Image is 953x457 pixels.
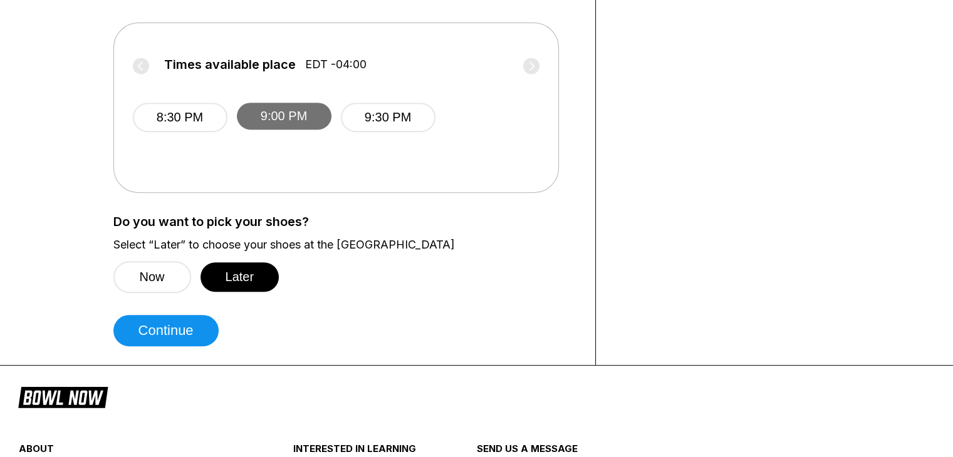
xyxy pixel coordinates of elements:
[113,261,191,293] button: Now
[133,103,227,132] button: 8:30 PM
[113,315,219,346] button: Continue
[341,103,435,132] button: 9:30 PM
[113,215,576,228] label: Do you want to pick your shoes?
[113,238,576,252] label: Select “Later” to choose your shoes at the [GEOGRAPHIC_DATA]
[237,103,331,130] button: 9:00 PM
[305,58,367,71] span: EDT -04:00
[164,58,296,71] span: Times available place
[200,262,279,292] button: Later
